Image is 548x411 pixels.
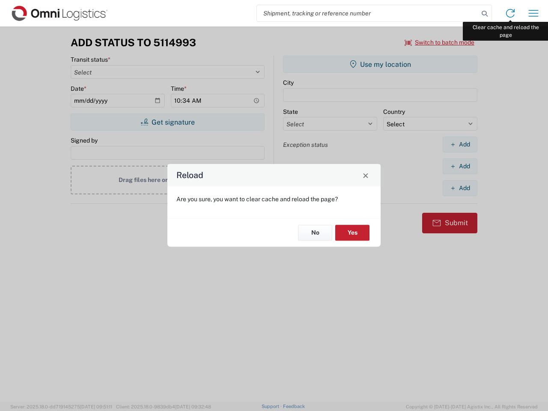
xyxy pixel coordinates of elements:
h4: Reload [176,169,203,182]
button: No [298,225,332,241]
button: Yes [335,225,369,241]
input: Shipment, tracking or reference number [257,5,479,21]
p: Are you sure, you want to clear cache and reload the page? [176,195,372,203]
button: Close [360,169,372,181]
